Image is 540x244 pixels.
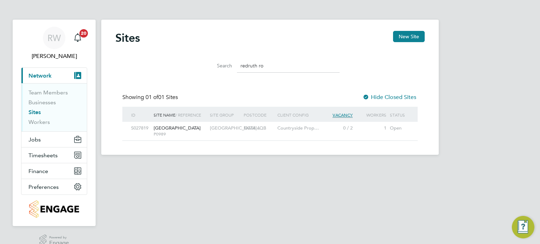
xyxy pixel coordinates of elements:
button: New Site [393,31,425,42]
div: Site Group [208,107,242,123]
button: Jobs [21,132,87,147]
button: Finance [21,163,87,179]
span: RW [47,33,61,42]
a: S027819[GEOGRAPHIC_DATA] P0989[GEOGRAPHIC_DATA]…NG18 4QBCountryside Prop…0 / 21Open [129,121,411,127]
a: RW[PERSON_NAME] [21,27,87,60]
span: 01 of [146,94,158,101]
div: Client Config [276,107,321,123]
nav: Main navigation [13,20,96,226]
div: ID [129,107,152,123]
input: Site name, group, address or client config [237,59,340,73]
div: Workers [354,107,388,123]
div: 0 / 2 [321,122,354,135]
span: Countryside Prop… [277,125,319,131]
a: Businesses [28,99,56,106]
button: Preferences [21,179,87,194]
span: Powered by [49,235,69,240]
a: Workers [28,119,50,125]
a: Go to home page [21,200,87,218]
div: Site Name [152,107,208,123]
span: Network [28,72,52,79]
div: Network [21,83,87,131]
div: 1 [354,122,388,135]
div: Open [388,122,411,135]
a: Sites [28,109,41,116]
a: Team Members [28,89,68,96]
label: Hide Closed Sites [362,94,416,101]
span: 20 [79,29,88,38]
button: Engage Resource Center [512,216,534,238]
span: Finance [28,168,48,174]
a: 20 [71,27,85,49]
label: Search [200,62,232,69]
span: Richard Walsh [21,52,87,60]
span: [GEOGRAPHIC_DATA]… [210,125,262,131]
div: NG18 4QB [242,122,276,135]
span: Vacancy [333,112,353,118]
div: Postcode [242,107,276,123]
span: Timesheets [28,152,58,159]
button: Network [21,68,87,83]
span: [GEOGRAPHIC_DATA] [154,125,201,131]
span: Jobs [28,136,41,143]
span: P0989 [154,131,206,137]
div: S027819 [129,122,152,135]
button: Timesheets [21,147,87,163]
span: / Reference [175,112,201,118]
span: Preferences [28,184,59,190]
div: Status [388,107,411,123]
h2: Sites [115,31,140,45]
div: Showing [122,94,179,101]
img: countryside-properties-logo-retina.png [29,200,79,218]
span: 01 Sites [146,94,178,101]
